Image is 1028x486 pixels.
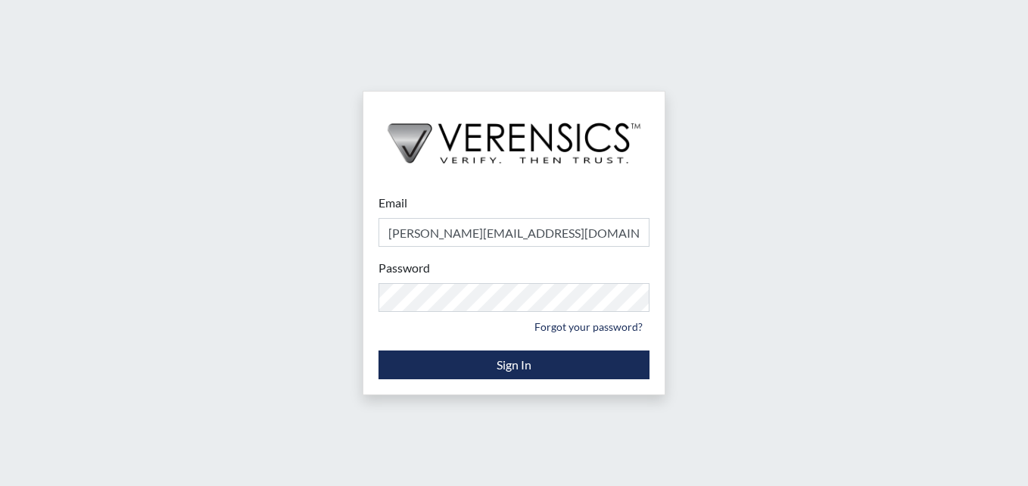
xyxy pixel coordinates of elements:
input: Email [378,218,650,247]
img: logo-wide-black.2aad4157.png [363,92,665,179]
label: Email [378,194,407,212]
a: Forgot your password? [528,315,650,338]
button: Sign In [378,350,650,379]
label: Password [378,259,430,277]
